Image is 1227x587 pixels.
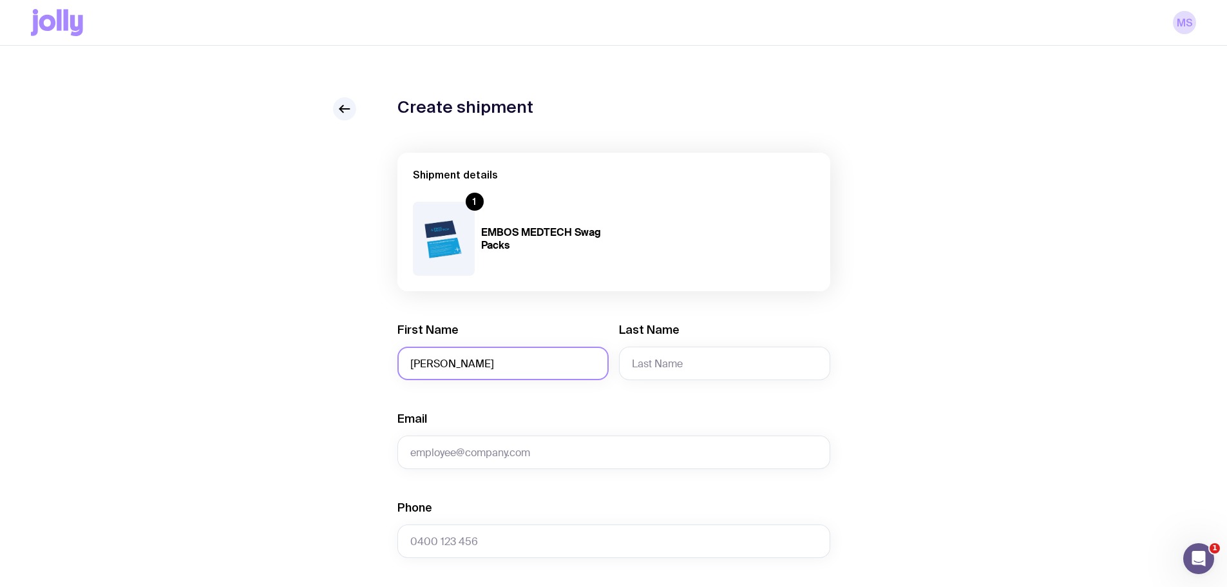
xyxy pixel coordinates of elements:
label: First Name [397,322,459,338]
h2: Shipment details [413,168,815,181]
label: Phone [397,500,432,515]
input: 0400 123 456 [397,524,830,558]
iframe: Intercom live chat [1183,543,1214,574]
label: Last Name [619,322,680,338]
a: MS [1173,11,1196,34]
div: 1 [466,193,484,211]
label: Email [397,411,427,427]
input: Last Name [619,347,830,380]
input: First Name [397,347,609,380]
h1: Create shipment [397,97,533,117]
h4: EMBOS MEDTECH Swag Packs [481,226,606,252]
input: employee@company.com [397,436,830,469]
span: 1 [1210,543,1220,553]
